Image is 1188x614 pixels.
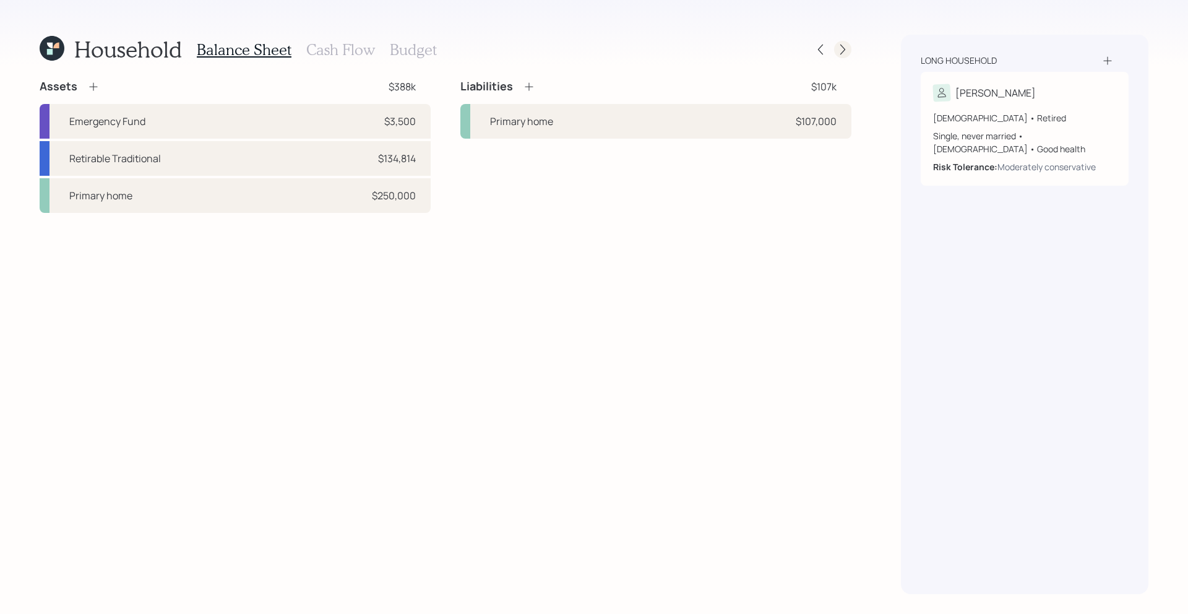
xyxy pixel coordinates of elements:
div: Emergency Fund [69,114,145,129]
div: $388k [389,79,416,94]
div: $134,814 [378,151,416,166]
div: Primary home [69,188,132,203]
div: [PERSON_NAME] [955,85,1036,100]
h3: Budget [390,41,437,59]
div: Single, never married • [DEMOGRAPHIC_DATA] • Good health [933,129,1116,155]
div: Retirable Traditional [69,151,161,166]
h3: Balance Sheet [197,41,291,59]
div: $107,000 [796,114,837,129]
div: Moderately conservative [997,160,1096,173]
div: Primary home [490,114,553,129]
div: $250,000 [372,188,416,203]
div: $3,500 [384,114,416,129]
b: Risk Tolerance: [933,161,997,173]
h1: Household [74,36,182,63]
div: $107k [811,79,837,94]
h4: Assets [40,80,77,93]
h4: Liabilities [460,80,513,93]
div: Long household [921,54,997,67]
div: [DEMOGRAPHIC_DATA] • Retired [933,111,1116,124]
h3: Cash Flow [306,41,375,59]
